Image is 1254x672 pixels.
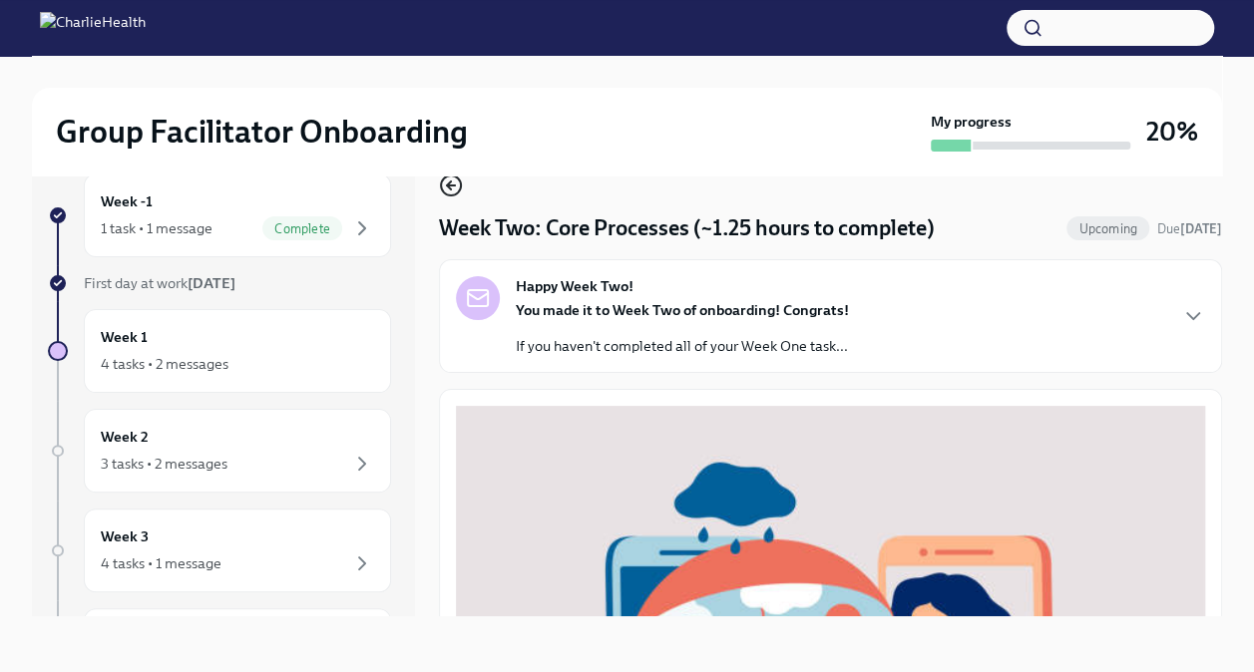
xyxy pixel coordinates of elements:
a: First day at work[DATE] [48,273,391,293]
strong: You made it to Week Two of onboarding! Congrats! [516,301,849,319]
strong: [DATE] [1180,221,1222,236]
h4: Week Two: Core Processes (~1.25 hours to complete) [439,213,935,243]
span: September 1st, 2025 09:00 [1157,219,1222,238]
span: First day at work [84,274,235,292]
div: 4 tasks • 1 message [101,553,221,573]
span: Due [1157,221,1222,236]
span: Complete [262,221,342,236]
h6: Week 1 [101,326,148,348]
h2: Group Facilitator Onboarding [56,112,468,152]
a: Week 34 tasks • 1 message [48,508,391,592]
span: Upcoming [1066,221,1149,236]
strong: My progress [931,112,1012,132]
h3: 20% [1146,114,1198,150]
a: Week -11 task • 1 messageComplete [48,173,391,257]
img: CharlieHealth [40,12,146,44]
h6: Week 2 [101,426,149,448]
p: If you haven't completed all of your Week One task... [516,336,849,356]
strong: [DATE] [188,274,235,292]
h6: Week 3 [101,525,149,547]
h6: Week -1 [101,190,153,212]
a: Week 23 tasks • 2 messages [48,409,391,493]
div: 3 tasks • 2 messages [101,454,227,474]
strong: Happy Week Two! [516,276,633,296]
div: 1 task • 1 message [101,218,212,238]
a: Week 14 tasks • 2 messages [48,309,391,393]
div: 4 tasks • 2 messages [101,354,228,374]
